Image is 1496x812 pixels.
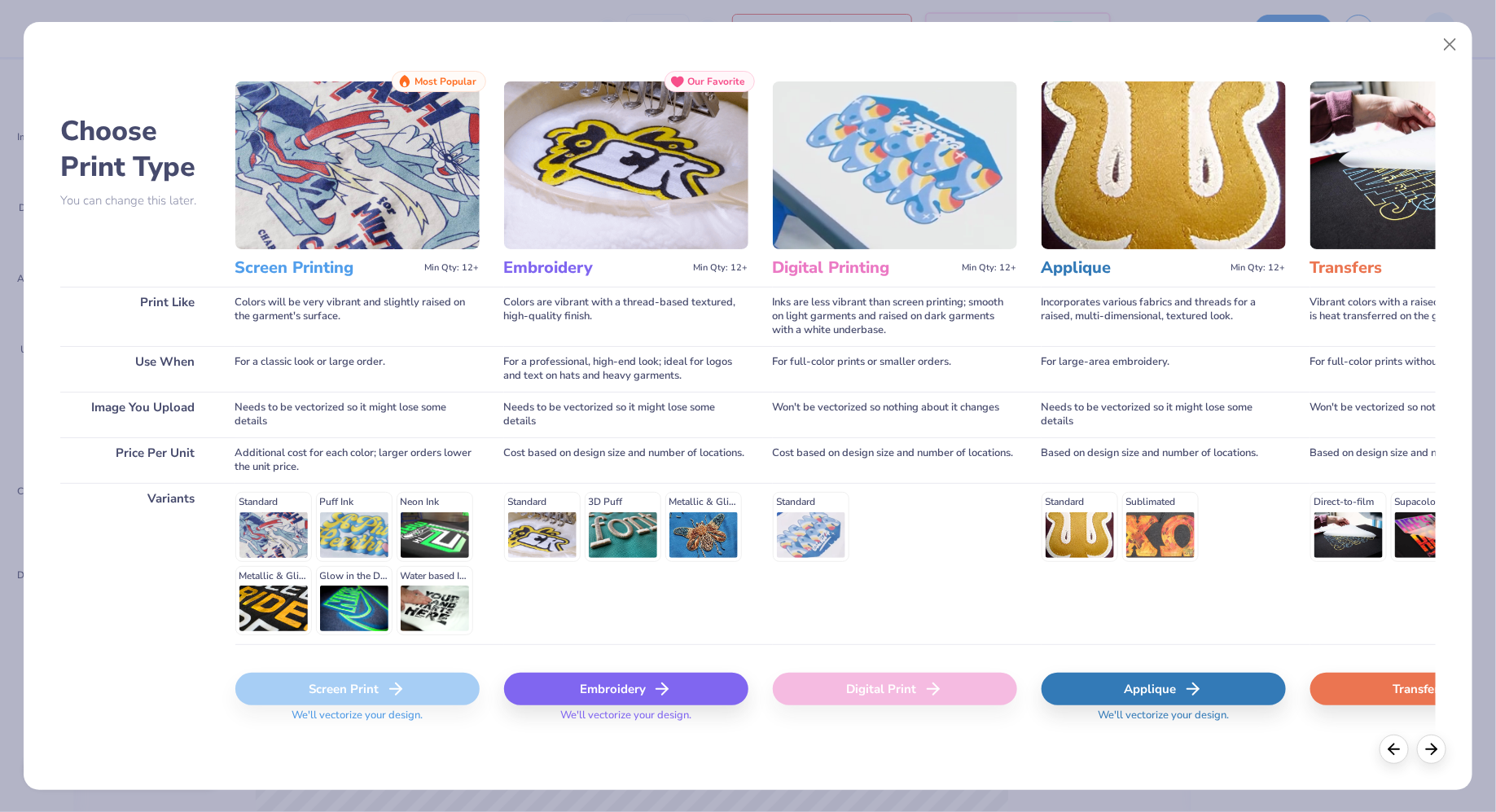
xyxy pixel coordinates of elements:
h3: Applique [1042,257,1225,279]
img: Embroidery [504,81,748,249]
div: Image You Upload [60,392,211,437]
div: Digital Print [773,673,1017,705]
div: Colors are vibrant with a thread-based textured, high-quality finish. [504,287,748,346]
div: Additional cost for each color; larger orders lower the unit price. [235,437,480,483]
div: Applique [1042,673,1286,705]
div: Cost based on design size and number of locations. [773,437,1017,483]
h3: Screen Printing [235,257,419,279]
span: Our Favorite [688,76,746,87]
div: Based on design size and number of locations. [1042,437,1286,483]
div: Needs to be vectorized so it might lose some details [504,392,748,437]
span: Most Popular [415,76,477,87]
span: Min Qty: 12+ [694,262,748,274]
p: You can change this later. [60,194,211,208]
img: Applique [1042,81,1286,249]
img: Screen Printing [235,81,480,249]
div: Print Like [60,287,211,346]
div: For a classic look or large order. [235,346,480,392]
span: We'll vectorize your design. [285,709,429,732]
div: Price Per Unit [60,437,211,483]
div: Needs to be vectorized so it might lose some details [1042,392,1286,437]
img: Digital Printing [773,81,1017,249]
h3: Digital Printing [773,257,956,279]
h3: Embroidery [504,257,687,279]
div: For large-area embroidery. [1042,346,1286,392]
div: Use When [60,346,211,392]
div: Screen Print [235,673,480,705]
span: Min Qty: 12+ [425,262,480,274]
div: Cost based on design size and number of locations. [504,437,748,483]
div: For a professional, high-end look; ideal for logos and text on hats and heavy garments. [504,346,748,392]
div: Needs to be vectorized so it might lose some details [235,392,480,437]
span: Min Qty: 12+ [1231,262,1286,274]
div: Embroidery [504,673,748,705]
div: Variants [60,483,211,644]
div: For full-color prints or smaller orders. [773,346,1017,392]
div: Incorporates various fabrics and threads for a raised, multi-dimensional, textured look. [1042,287,1286,346]
span: Min Qty: 12+ [963,262,1017,274]
div: Won't be vectorized so nothing about it changes [773,392,1017,437]
h3: Transfers [1310,257,1494,279]
div: Colors will be very vibrant and slightly raised on the garment's surface. [235,287,480,346]
span: We'll vectorize your design. [1091,709,1235,732]
div: Inks are less vibrant than screen printing; smooth on light garments and raised on dark garments ... [773,287,1017,346]
h2: Choose Print Type [60,113,211,185]
span: We'll vectorize your design. [554,709,698,732]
